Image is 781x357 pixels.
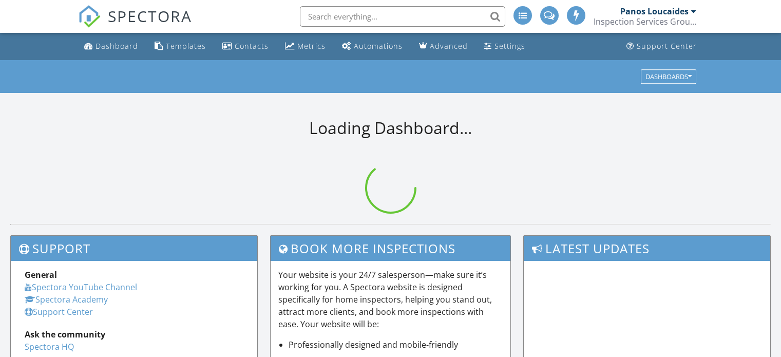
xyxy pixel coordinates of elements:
img: The Best Home Inspection Software - Spectora [78,5,101,28]
button: Dashboards [641,69,696,84]
a: Advanced [415,37,472,56]
div: Dashboard [96,41,138,51]
h3: Book More Inspections [271,236,511,261]
p: Your website is your 24/7 salesperson—make sure it’s working for you. A Spectora website is desig... [278,269,503,330]
span: SPECTORA [108,5,192,27]
a: Spectora Academy [25,294,108,305]
a: Settings [480,37,529,56]
a: Spectora HQ [25,341,74,352]
div: Settings [494,41,525,51]
div: Templates [166,41,206,51]
li: Professionally designed and mobile-friendly [289,339,503,351]
input: Search everything... [300,6,505,27]
div: Dashboards [645,73,692,80]
div: Metrics [297,41,326,51]
a: Support Center [25,306,93,317]
div: Support Center [637,41,697,51]
div: Inspection Services Group Inc [594,16,696,27]
div: Contacts [235,41,269,51]
a: Dashboard [80,37,142,56]
a: Contacts [218,37,273,56]
div: Panos Loucaides [620,6,689,16]
a: Support Center [622,37,701,56]
strong: General [25,269,57,280]
div: Ask the community [25,328,243,341]
div: Automations [354,41,403,51]
a: SPECTORA [78,14,192,35]
div: Advanced [430,41,468,51]
a: Spectora YouTube Channel [25,281,137,293]
a: Templates [150,37,210,56]
h3: Latest Updates [524,236,770,261]
a: Automations (Advanced) [338,37,407,56]
h3: Support [11,236,257,261]
a: Metrics [281,37,330,56]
